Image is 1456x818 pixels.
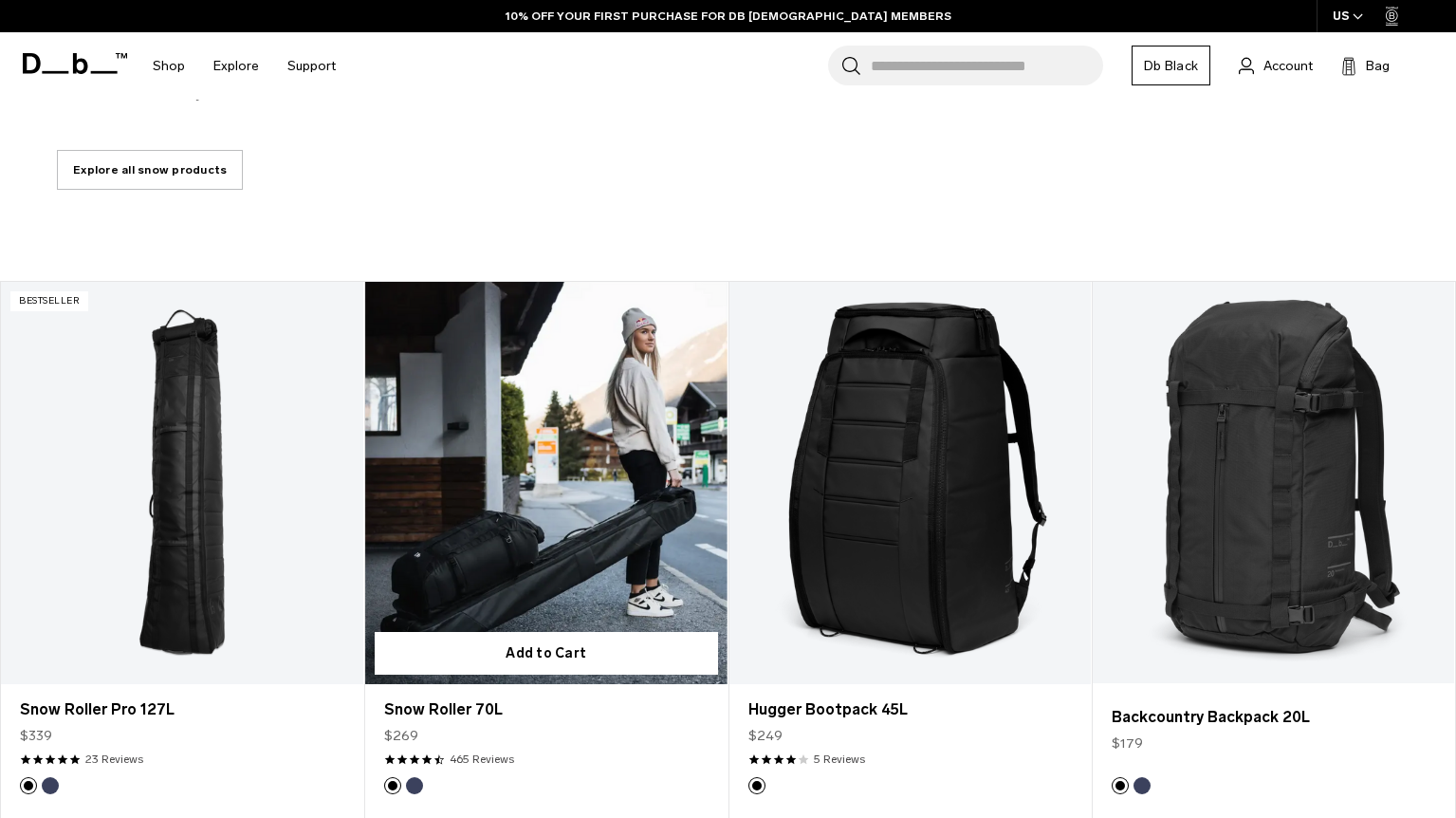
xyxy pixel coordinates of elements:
[384,698,709,721] a: Snow Roller 70L
[1112,734,1143,753] span: $179
[406,777,423,794] button: Blue Hour
[1093,282,1454,683] a: Backcountry Backpack 20L
[20,698,344,721] a: Snow Roller Pro 127L
[1239,54,1313,77] a: Account
[10,291,88,311] p: Bestseller
[365,282,728,684] a: Snow Roller 70L
[748,726,783,746] span: $249
[506,8,951,25] a: 10% OFF YOUR FIRST PURCHASE FOR DB [DEMOGRAPHIC_DATA] MEMBERS
[450,751,514,768] a: 465 reviews
[1,282,363,684] a: Snow Roller Pro 127L
[748,777,765,794] button: Black Out
[287,32,336,100] a: Support
[384,777,401,794] button: Black Out
[42,777,59,794] button: Blue Hour
[1112,706,1435,729] a: Backcountry Backpack 20L
[748,698,1073,721] a: Hugger Bootpack 45L
[1132,46,1210,85] a: Db Black
[1263,56,1313,76] span: Account
[1112,777,1129,794] button: Black Out
[20,777,37,794] button: Black Out
[153,32,185,100] a: Shop
[814,751,865,768] a: 5 reviews
[20,726,52,746] span: $339
[375,632,718,675] button: Add to Cart
[729,282,1092,684] a: Hugger Bootpack 45L
[1366,56,1390,76] span: Bag
[57,150,243,190] a: Explore all snow products
[138,32,350,100] nav: Main Navigation
[384,726,418,746] span: $269
[85,751,143,768] a: 23 reviews
[1133,777,1151,794] button: Blue Hour
[213,32,259,100] a: Explore
[1341,54,1390,77] button: Bag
